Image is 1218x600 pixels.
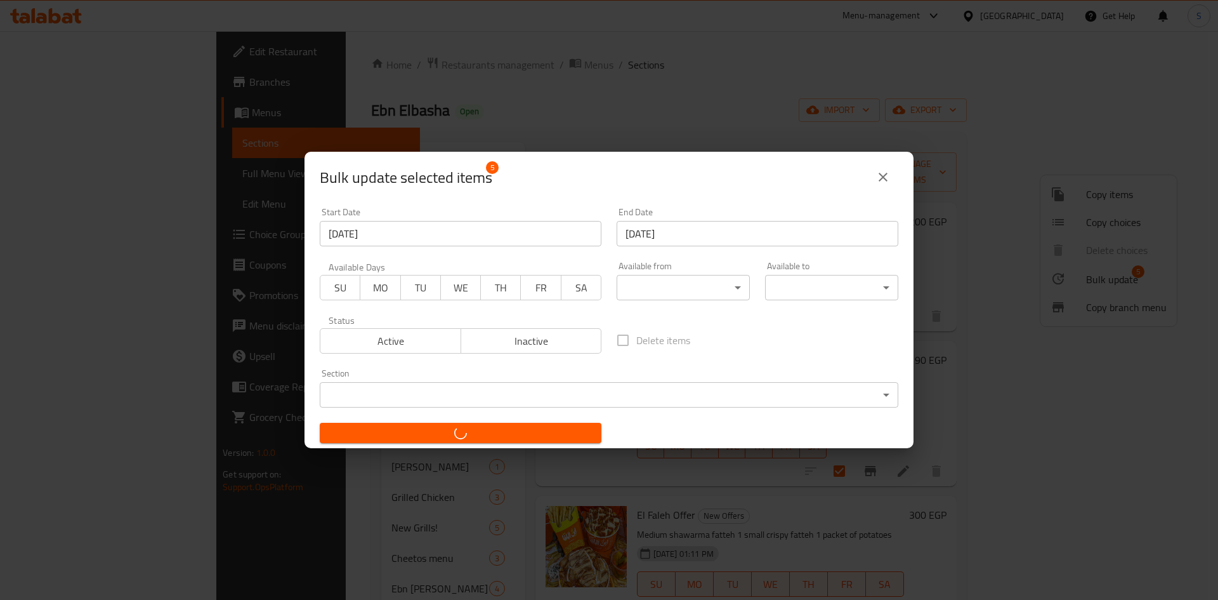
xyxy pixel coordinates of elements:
[486,279,516,297] span: TH
[466,332,597,350] span: Inactive
[446,279,476,297] span: WE
[636,333,690,348] span: Delete items
[320,275,360,300] button: SU
[325,332,456,350] span: Active
[320,328,461,354] button: Active
[320,168,492,188] span: Selected items count
[617,275,750,300] div: ​
[440,275,481,300] button: WE
[868,162,898,192] button: close
[480,275,521,300] button: TH
[526,279,556,297] span: FR
[406,279,436,297] span: TU
[765,275,898,300] div: ​
[325,279,355,297] span: SU
[566,279,596,297] span: SA
[561,275,601,300] button: SA
[400,275,441,300] button: TU
[365,279,395,297] span: MO
[320,382,898,408] div: ​
[486,161,499,174] span: 5
[461,328,602,354] button: Inactive
[360,275,400,300] button: MO
[520,275,561,300] button: FR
